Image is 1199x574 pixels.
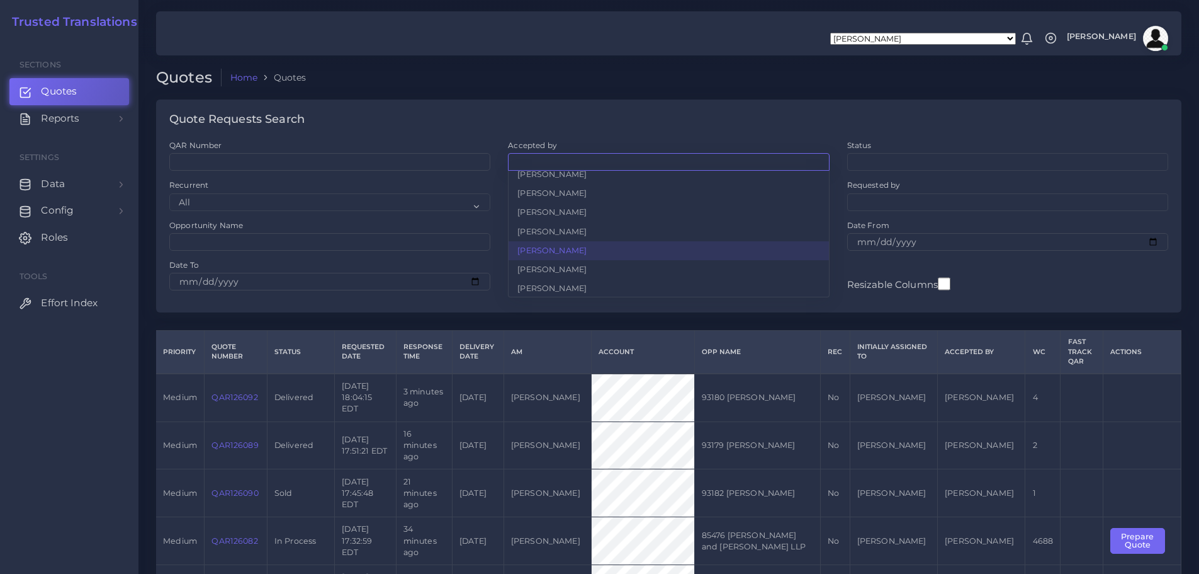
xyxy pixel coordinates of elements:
[41,84,77,98] span: Quotes
[452,422,504,469] td: [DATE]
[937,422,1025,469] td: [PERSON_NAME]
[509,279,828,298] li: [PERSON_NAME]
[163,440,197,450] span: medium
[1110,528,1165,554] button: Prepare Quote
[508,140,557,151] label: Accepted by
[1025,517,1061,565] td: 4688
[694,374,820,422] td: 93180 [PERSON_NAME]
[509,203,828,222] li: [PERSON_NAME]
[850,331,937,374] th: Initially Assigned to
[1061,331,1103,374] th: Fast Track QAR
[396,517,452,565] td: 34 minutes ago
[694,517,820,565] td: 85476 [PERSON_NAME] and [PERSON_NAME] LLP
[504,422,591,469] td: [PERSON_NAME]
[694,331,820,374] th: Opp Name
[694,422,820,469] td: 93179 [PERSON_NAME]
[937,517,1025,565] td: [PERSON_NAME]
[211,488,258,498] a: QAR126090
[257,71,306,84] li: Quotes
[850,469,937,517] td: [PERSON_NAME]
[847,140,872,151] label: Status
[821,517,850,565] td: No
[267,331,334,374] th: Status
[3,15,137,30] a: Trusted Translations
[9,197,129,224] a: Config
[169,113,305,127] h4: Quote Requests Search
[509,260,828,279] li: [PERSON_NAME]
[847,180,901,190] label: Requested by
[396,374,452,422] td: 3 minutes ago
[156,331,205,374] th: Priority
[850,374,937,422] td: [PERSON_NAME]
[509,241,828,260] li: [PERSON_NAME]
[821,422,850,469] td: No
[267,374,334,422] td: Delivered
[9,78,129,105] a: Quotes
[452,374,504,422] td: [DATE]
[163,536,197,546] span: medium
[169,140,222,151] label: QAR Number
[452,517,504,565] td: [DATE]
[230,71,258,84] a: Home
[169,220,243,231] label: Opportunity Name
[1103,331,1181,374] th: Actions
[1110,536,1174,545] a: Prepare Quote
[1025,331,1061,374] th: WC
[504,331,591,374] th: AM
[9,290,129,316] a: Effort Index
[1025,422,1061,469] td: 2
[504,469,591,517] td: [PERSON_NAME]
[821,374,850,422] td: No
[211,536,257,546] a: QAR126082
[509,165,828,184] li: [PERSON_NAME]
[850,517,937,565] td: [PERSON_NAME]
[937,331,1025,374] th: Accepted by
[396,422,452,469] td: 16 minutes ago
[267,517,334,565] td: In Process
[169,260,199,270] label: Date To
[156,69,222,87] h2: Quotes
[1067,33,1136,41] span: [PERSON_NAME]
[267,469,334,517] td: Sold
[821,469,850,517] td: No
[396,469,452,517] td: 21 minutes ago
[211,440,258,450] a: QAR126089
[169,180,208,190] label: Recurrent
[41,204,74,217] span: Config
[396,331,452,374] th: Response Time
[267,422,334,469] td: Delivered
[335,517,397,565] td: [DATE] 17:32:59 EDT
[452,331,504,374] th: Delivery Date
[938,276,950,292] input: Resizable Columns
[821,331,850,374] th: REC
[504,517,591,565] td: [PERSON_NAME]
[9,105,129,132] a: Reports
[452,469,504,517] td: [DATE]
[41,112,79,125] span: Reports
[1143,26,1168,51] img: avatar
[20,60,61,69] span: Sections
[847,220,889,231] label: Date From
[41,231,68,244] span: Roles
[20,152,59,162] span: Settings
[694,469,820,517] td: 93182 [PERSON_NAME]
[592,331,695,374] th: Account
[41,177,65,191] span: Data
[1025,469,1061,517] td: 1
[1061,26,1173,51] a: [PERSON_NAME]avatar
[163,488,197,498] span: medium
[509,184,828,203] li: [PERSON_NAME]
[937,374,1025,422] td: [PERSON_NAME]
[20,272,48,281] span: Tools
[1025,374,1061,422] td: 4
[504,374,591,422] td: [PERSON_NAME]
[9,171,129,197] a: Data
[211,393,257,402] a: QAR126092
[847,276,950,292] label: Resizable Columns
[335,469,397,517] td: [DATE] 17:45:48 EDT
[41,296,98,310] span: Effort Index
[850,422,937,469] td: [PERSON_NAME]
[205,331,267,374] th: Quote Number
[509,222,828,241] li: [PERSON_NAME]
